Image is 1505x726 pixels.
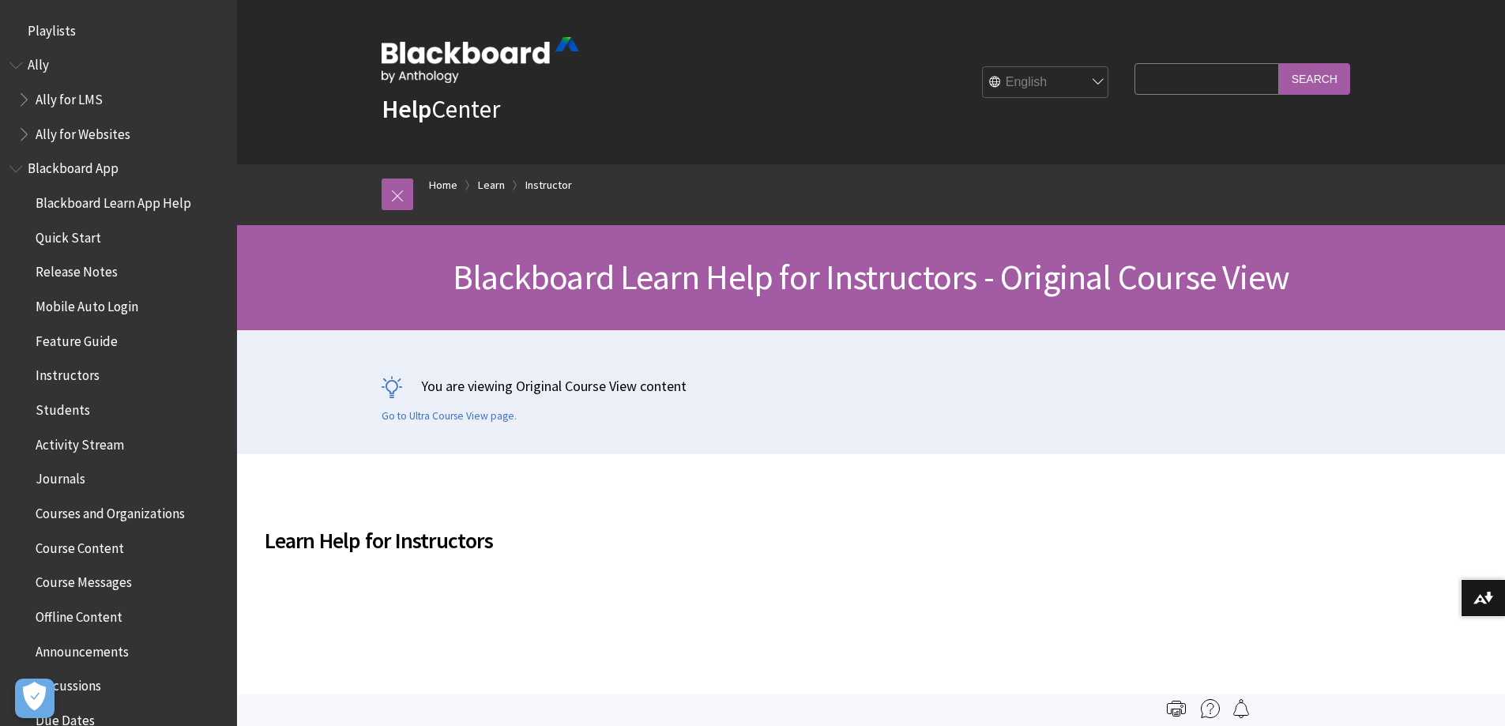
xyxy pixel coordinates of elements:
[36,86,103,107] span: Ally for LMS
[36,535,124,556] span: Course Content
[36,363,100,384] span: Instructors
[1232,699,1251,718] img: Follow this page
[429,175,457,195] a: Home
[382,93,500,125] a: HelpCenter
[28,52,49,73] span: Ally
[382,93,431,125] strong: Help
[36,259,118,280] span: Release Notes
[9,52,228,148] nav: Book outline for Anthology Ally Help
[478,175,505,195] a: Learn
[1279,63,1350,94] input: Search
[453,255,1289,299] span: Blackboard Learn Help for Instructors - Original Course View
[36,224,101,246] span: Quick Start
[36,397,90,418] span: Students
[525,175,572,195] a: Instructor
[36,638,129,660] span: Announcements
[9,17,228,44] nav: Book outline for Playlists
[28,156,119,177] span: Blackboard App
[1201,699,1220,718] img: More help
[36,190,191,211] span: Blackboard Learn App Help
[36,604,122,625] span: Offline Content
[15,679,55,718] button: Open Preferences
[36,672,101,694] span: Discussions
[983,67,1109,99] select: Site Language Selector
[36,466,85,487] span: Journals
[382,376,1361,396] p: You are viewing Original Course View content
[265,524,1244,557] span: Learn Help for Instructors
[36,328,118,349] span: Feature Guide
[382,409,517,423] a: Go to Ultra Course View page.
[36,500,185,521] span: Courses and Organizations
[1167,699,1186,718] img: Print
[382,37,579,83] img: Blackboard by Anthology
[36,293,138,314] span: Mobile Auto Login
[28,17,76,39] span: Playlists
[36,121,130,142] span: Ally for Websites
[36,431,124,453] span: Activity Stream
[36,570,132,591] span: Course Messages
